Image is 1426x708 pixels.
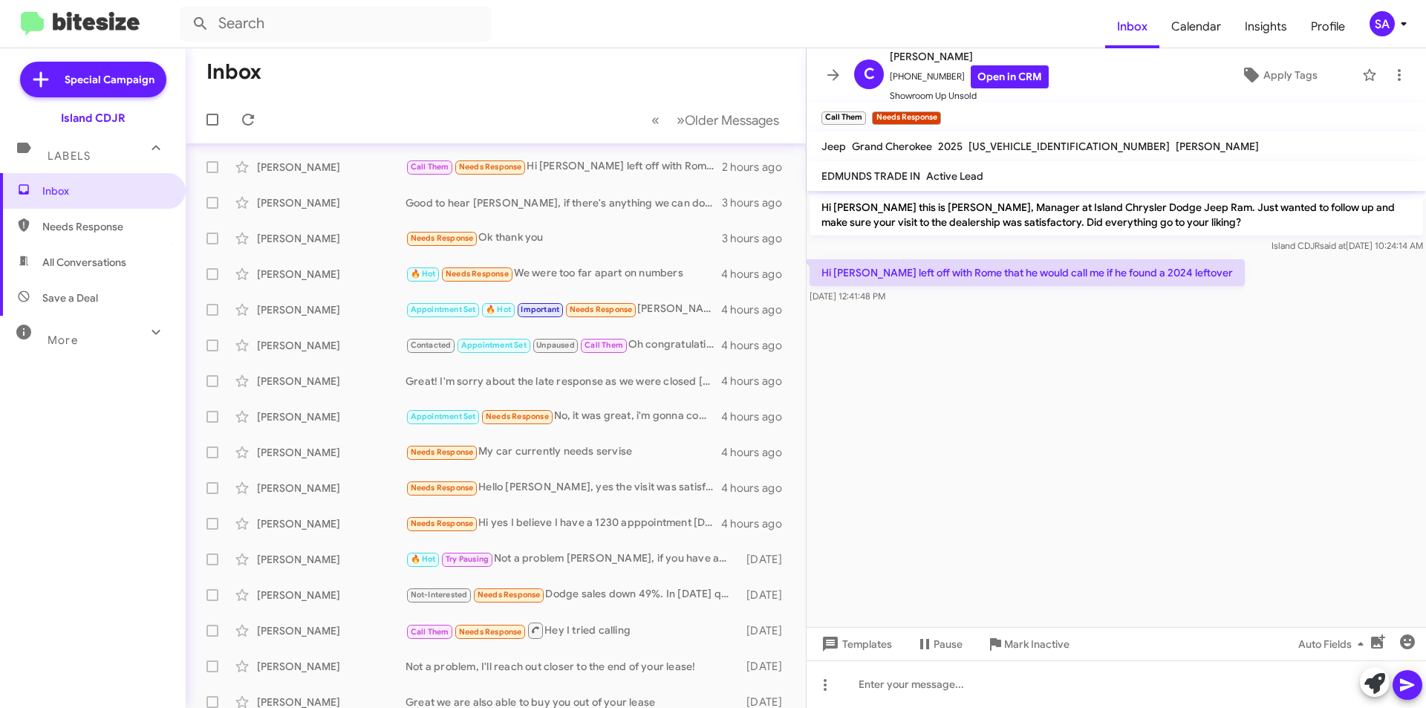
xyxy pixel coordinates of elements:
span: Mark Inactive [1004,631,1069,657]
div: My car currently needs servise [406,444,721,461]
span: Showroom Up Unsold [890,88,1049,103]
div: [PERSON_NAME] [257,481,406,496]
div: [DATE] [739,623,794,638]
div: [PERSON_NAME] [257,516,406,531]
button: Previous [642,105,668,135]
div: Hi yes I believe I have a 1230 apppointment [DATE] to come in [406,515,721,532]
button: Templates [807,631,904,657]
div: Hey I tried calling [406,621,739,640]
span: 🔥 Hot [486,305,511,314]
span: [US_VEHICLE_IDENTIFICATION_NUMBER] [968,140,1170,153]
small: Needs Response [872,111,940,125]
button: Apply Tags [1202,62,1355,88]
div: 4 hours ago [721,338,794,353]
span: All Conversations [42,255,126,270]
span: Unpaused [536,340,575,350]
div: [DATE] [739,659,794,674]
div: [PERSON_NAME] [257,552,406,567]
span: [DATE] 12:41:48 PM [810,290,885,302]
span: Appointment Set [411,412,476,421]
span: Call Them [411,162,449,172]
div: 4 hours ago [721,302,794,317]
div: Oh congratulations! [406,337,721,354]
div: Not a problem, I'll reach out closer to the end of your lease! [406,659,739,674]
div: 4 hours ago [721,374,794,389]
span: Needs Response [459,627,522,637]
span: » [677,111,685,129]
span: Auto Fields [1298,631,1370,657]
span: More [48,334,78,347]
span: Special Campaign [65,72,154,87]
span: [PERSON_NAME] [1176,140,1259,153]
span: Needs Response [411,233,474,243]
div: 4 hours ago [721,481,794,496]
span: Labels [48,149,91,163]
h1: Inbox [206,60,261,84]
div: [PERSON_NAME] [257,302,406,317]
div: [PERSON_NAME] [257,445,406,460]
span: Needs Response [570,305,633,314]
span: Call Them [585,340,623,350]
span: Appointment Set [461,340,527,350]
span: EDMUNDS TRADE IN [821,169,920,183]
div: [PERSON_NAME] [257,195,406,210]
div: [PERSON_NAME] [257,338,406,353]
div: [DATE] [739,552,794,567]
span: said at [1320,240,1346,251]
span: Contacted [411,340,452,350]
div: 3 hours ago [722,195,794,210]
div: [PERSON_NAME] [257,588,406,603]
a: Inbox [1105,5,1159,48]
p: Hi [PERSON_NAME] left off with Rome that he would call me if he found a 2024 leftover [810,259,1245,286]
nav: Page navigation example [643,105,788,135]
span: Calendar [1159,5,1233,48]
div: 4 hours ago [721,516,794,531]
a: Open in CRM [971,65,1049,88]
div: [PERSON_NAME] [257,160,406,175]
span: 🔥 Hot [411,269,436,279]
button: Auto Fields [1286,631,1381,657]
a: Special Campaign [20,62,166,97]
a: Insights [1233,5,1299,48]
div: [PERSON_NAME] [257,409,406,424]
span: Apply Tags [1263,62,1318,88]
div: Ok thank you [406,230,722,247]
div: 3 hours ago [722,231,794,246]
div: 2 hours ago [722,160,794,175]
div: [PERSON_NAME] [406,301,721,318]
span: Needs Response [446,269,509,279]
span: Needs Response [486,412,549,421]
button: Pause [904,631,974,657]
div: We were too far apart on numbers [406,265,721,282]
span: Inbox [42,184,169,198]
div: [PERSON_NAME] [257,623,406,638]
span: Appointment Set [411,305,476,314]
div: Not a problem [PERSON_NAME], if you have any questions or concerns in the meantime I am here to h... [406,551,739,568]
span: C [864,62,875,86]
div: [PERSON_NAME] [257,659,406,674]
div: Dodge sales down 49%. In [DATE] quarter 1. I wonder why You still got 23s and 24s and 25s new on ... [406,586,739,603]
div: [DATE] [739,588,794,603]
span: Save a Deal [42,290,98,305]
input: Search [180,6,492,42]
span: Not-Interested [411,590,468,600]
button: Next [668,105,788,135]
span: Needs Response [411,447,474,457]
span: Needs Response [411,519,474,528]
span: Island CDJR [DATE] 10:24:14 AM [1272,240,1423,251]
span: Pause [934,631,963,657]
a: Profile [1299,5,1357,48]
span: « [651,111,660,129]
span: 🔥 Hot [411,554,436,564]
div: [PERSON_NAME] [257,267,406,282]
p: Hi [PERSON_NAME] this is [PERSON_NAME], Manager at Island Chrysler Dodge Jeep Ram. Just wanted to... [810,194,1423,236]
div: No, it was great, i'm gonna come back at the end of the month when my credit gets a little bit be... [406,408,721,425]
div: Great! I'm sorry about the late response as we were closed [DATE], but yes we have a great invent... [406,374,721,389]
div: Good to hear [PERSON_NAME], if there's anything we can do to help don't hesitate to reach back out! [406,195,722,210]
span: Needs Response [411,483,474,493]
div: SA [1370,11,1395,36]
small: Call Them [821,111,866,125]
